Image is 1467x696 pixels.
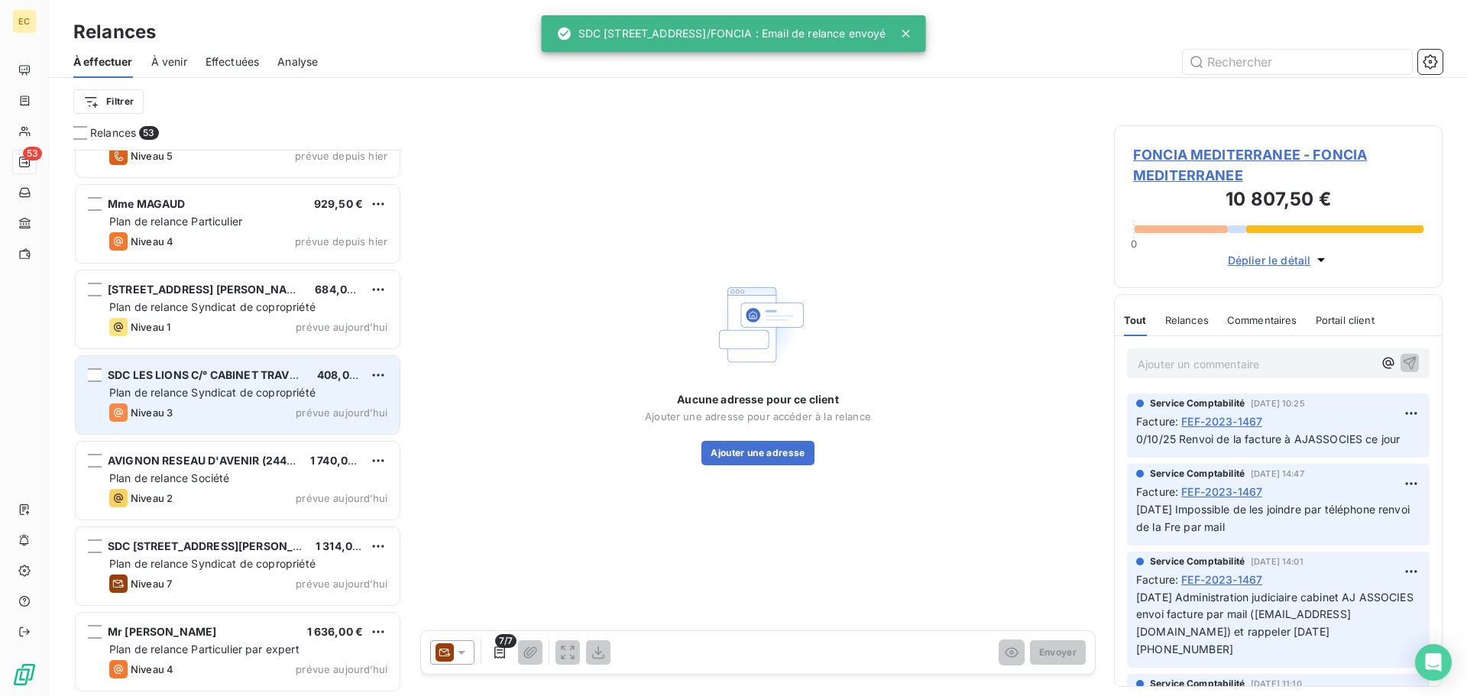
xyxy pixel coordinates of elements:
span: Aucune adresse pour ce client [677,392,838,407]
span: prévue aujourd’hui [296,321,387,333]
span: 408,00 € [317,368,366,381]
span: Relances [90,125,136,141]
span: 929,50 € [314,197,363,210]
div: Open Intercom Messenger [1415,644,1452,681]
span: 1 636,00 € [307,625,364,638]
span: Mme MAGAUD [108,197,186,210]
input: Rechercher [1183,50,1412,74]
span: [DATE] 10:25 [1251,399,1305,408]
span: Plan de relance Société [109,471,229,484]
span: SDC [STREET_ADDRESS][PERSON_NAME] [108,539,330,552]
span: Niveau 5 [131,150,173,162]
div: SDC [STREET_ADDRESS]/FONCIA : Email de relance envoyé [557,20,886,47]
span: 1 740,00 € [310,454,365,467]
span: Niveau 3 [131,406,173,419]
span: FONCIA MEDITERRANEE - FONCIA MEDITERRANEE [1133,144,1423,186]
span: Plan de relance Syndicat de copropriété [109,557,316,570]
button: Déplier le détail [1223,251,1334,269]
span: Niveau 4 [131,663,173,675]
span: Plan de relance Syndicat de copropriété [109,386,316,399]
span: Ajouter une adresse pour accéder à la relance [645,410,871,422]
span: [STREET_ADDRESS] [PERSON_NAME] [108,283,308,296]
span: FEF-2023-1467 [1181,571,1262,588]
span: [DATE] 14:01 [1251,557,1303,566]
span: prévue aujourd’hui [296,578,387,590]
span: AVIGNON RESEAU D'AVENIR (24480) [108,454,305,467]
span: Facture : [1136,413,1178,429]
span: 53 [23,147,42,160]
span: FEF-2023-1467 [1181,413,1262,429]
span: Niveau 7 [131,578,172,590]
span: [DATE] 14:47 [1251,469,1304,478]
span: FEF-2023-1467 [1181,484,1262,500]
span: Niveau 2 [131,492,173,504]
span: Facture : [1136,484,1178,500]
span: Plan de relance Syndicat de copropriété [109,300,316,313]
span: Plan de relance Particulier par expert [109,643,300,656]
span: Tout [1124,314,1147,326]
span: Relances [1165,314,1209,326]
span: 53 [139,126,158,140]
span: Niveau 1 [131,321,170,333]
span: Analyse [277,54,318,70]
span: 0 [1131,238,1137,250]
img: Empty state [709,276,807,374]
img: Logo LeanPay [12,662,37,687]
span: Effectuées [206,54,260,70]
button: Envoyer [1030,640,1086,665]
span: SDC LES LIONS C/° CABINET TRAVERSO [108,368,319,381]
span: prévue depuis hier [295,235,387,248]
span: Niveau 4 [131,235,173,248]
div: grid [73,150,402,696]
span: Portail client [1316,314,1375,326]
span: À effectuer [73,54,133,70]
span: [DATE] Administration judiciaire cabinet AJ ASSOCIES envoi facture par mail ([EMAIL_ADDRESS][DOMA... [1136,591,1417,656]
button: Ajouter une adresse [701,441,814,465]
span: 7/7 [495,634,517,648]
span: Facture : [1136,571,1178,588]
span: 0/10/25 Renvoi de la facture à AJASSOCIES ce jour [1136,432,1400,445]
button: Filtrer [73,89,144,114]
span: Mr [PERSON_NAME] [108,625,216,638]
span: 684,00 € [315,283,364,296]
span: Service Comptabilité [1150,467,1245,481]
span: 1 314,00 € [316,539,370,552]
span: Service Comptabilité [1150,555,1245,568]
h3: 10 807,50 € [1133,186,1423,216]
span: prévue aujourd’hui [296,663,387,675]
div: EC [12,9,37,34]
span: Plan de relance Particulier [109,215,242,228]
span: À venir [151,54,187,70]
span: prévue aujourd’hui [296,406,387,419]
span: [DATE] Impossible de les joindre par téléphone renvoi de la Fre par mail [1136,503,1413,533]
span: Service Comptabilité [1150,397,1245,410]
span: prévue aujourd’hui [296,492,387,504]
span: Déplier le détail [1228,252,1311,268]
span: Service Comptabilité [1150,677,1245,691]
span: Commentaires [1227,314,1297,326]
span: prévue depuis hier [295,150,387,162]
h3: Relances [73,18,156,46]
span: [DATE] 11:10 [1251,679,1302,688]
